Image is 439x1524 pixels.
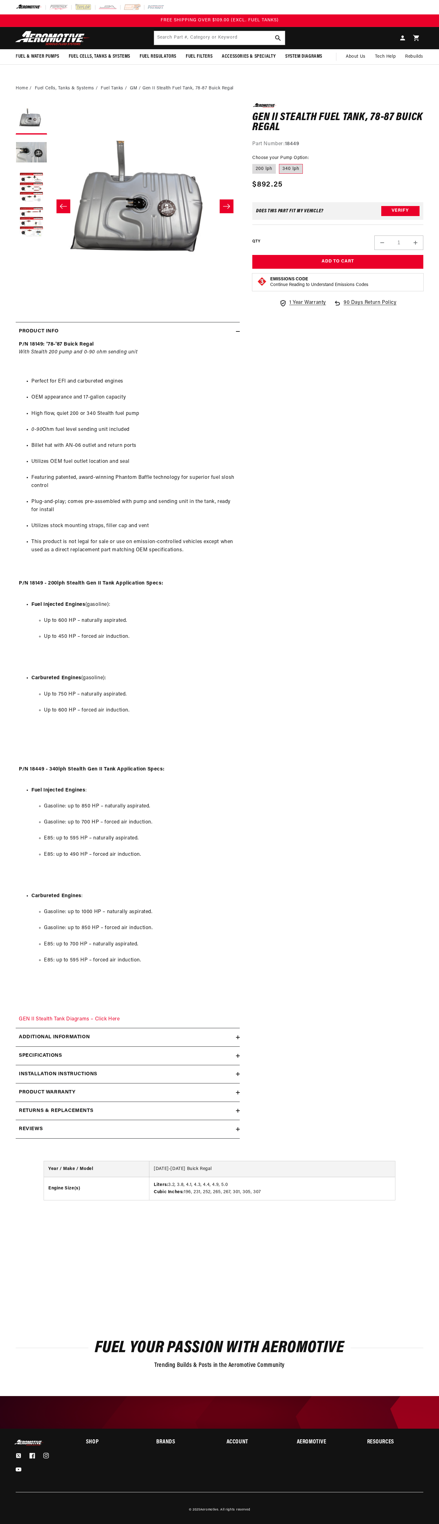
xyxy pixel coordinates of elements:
[222,53,276,60] span: Accessories & Specialty
[19,1033,90,1041] h2: Additional information
[217,49,281,64] summary: Accessories & Specialty
[44,940,237,949] li: E85: up to 700 HP – naturally aspirated.
[400,49,428,64] summary: Rebuilds
[149,1177,395,1200] td: 3.2, 3.8, 4.1, 4.3, 4.4, 4.9, 5.0 196, 231, 252, 265, 267, 301, 305, 307
[31,426,237,434] li: Ohm fuel level sending unit included
[220,1508,250,1511] small: All rights reserved
[16,207,47,238] button: Load image 4 in gallery view
[44,633,237,641] li: Up to 450 HP – forced air induction.
[16,1341,423,1355] h2: Fuel Your Passion with Aeromotive
[31,410,237,418] li: High flow, quiet 200 or 340 Stealth fuel pump
[44,617,237,625] li: Up to 600 HP – naturally aspirated.
[279,164,303,174] label: 340 lph
[285,53,322,60] span: System Diagrams
[44,1161,149,1177] th: Year / Make / Model
[31,378,237,386] li: Perfect for EFI and carbureted engines
[281,49,327,64] summary: System Diagrams
[31,474,237,490] li: Featuring patented, award-winning Phantom Baffle technology for superior fuel slosh control
[341,49,370,64] a: About Us
[252,155,309,161] legend: Choose your Pump Option:
[16,1065,240,1083] summary: Installation Instructions
[161,18,279,23] span: FREE SHIPPING OVER $109.00 (EXCL. FUEL TANKS)
[346,54,366,59] span: About Us
[44,1177,149,1200] th: Engine Size(s)
[16,1047,240,1065] summary: Specifications
[31,786,237,884] li: :
[279,299,326,307] a: 1 Year Warranty
[270,277,308,282] strong: Emissions Code
[56,199,70,213] button: Slide left
[344,299,397,313] span: 90 Days Return Policy
[31,522,237,530] li: Utilizes stock mounting straps, filler cap and vent
[252,179,282,190] span: $892.25
[44,802,237,811] li: Gasoline: up to 850 HP – naturally aspirated.
[186,53,212,60] span: Fuel Filters
[35,85,99,92] li: Fuel Cells, Tanks & Systems
[252,164,276,174] label: 200 lph
[149,1161,395,1177] td: [DATE]-[DATE] Buick Regal
[31,394,237,402] li: OEM appearance and 17-gallon capacity
[31,675,81,680] strong: Carbureted Engines
[31,601,237,666] li: (gasoline):
[381,206,420,216] button: Verify
[19,342,94,347] strong: P/N 18149: '78-'87 Buick Regal
[154,1183,168,1187] strong: Liters:
[16,172,47,204] button: Load image 3 in gallery view
[297,1440,353,1445] h2: Aeromotive
[31,538,237,554] li: This product is not legal for sale or use on emission-controlled vehicles except when used as a d...
[31,788,85,793] strong: Fuel Injected Engines
[270,277,368,288] button: Emissions CodeContinue Reading to Understand Emissions Codes
[19,767,164,772] strong: P/N 18449 - 340lph Stealth Gen II Tank Application Specs:
[44,908,237,916] li: Gasoline: up to 1000 HP – naturally aspirated.
[252,255,423,269] button: Add to Cart
[156,1440,212,1445] h2: Brands
[16,1120,240,1138] summary: Reviews
[31,674,237,740] li: (gasoline):
[13,1440,45,1446] img: Aeromotive
[154,31,285,45] input: Search by Part Number, Category or Keyword
[289,299,326,307] span: 1 Year Warranty
[31,602,85,607] strong: Fuel Injected Engines
[31,427,42,432] em: 0-90
[220,199,233,213] button: Slide right
[252,113,423,132] h1: Gen II Stealth Fuel Tank, 78-87 Buick Regal
[11,49,64,64] summary: Fuel & Water Pumps
[19,1088,76,1097] h2: Product warranty
[69,53,130,60] span: Fuel Cells, Tanks & Systems
[270,282,368,288] p: Continue Reading to Understand Emissions Codes
[367,1440,423,1445] h2: Resources
[31,892,237,990] li: :
[16,53,59,60] span: Fuel & Water Pumps
[31,893,81,898] strong: Carbureted Engines
[19,581,163,586] strong: P/N 18149 - 200lph Stealth Gen II Tank Application Specs:
[44,834,237,843] li: E85: up to 595 HP – naturally aspirated.
[334,299,397,313] a: 90 Days Return Policy
[285,141,299,146] strong: 18449
[370,49,400,64] summary: Tech Help
[16,85,423,92] nav: breadcrumbs
[252,140,423,148] div: Part Number:
[44,956,237,965] li: E85: up to 595 HP – forced air induction.
[16,103,240,310] media-gallery: Gallery Viewer
[19,1125,43,1133] h2: Reviews
[189,1508,219,1511] small: © 2025 .
[86,1440,142,1445] summary: Shop
[19,327,58,336] h2: Product Info
[16,138,47,169] button: Load image 2 in gallery view
[181,49,217,64] summary: Fuel Filters
[227,1440,283,1445] summary: Account
[135,49,181,64] summary: Fuel Regulators
[271,31,285,45] button: search button
[154,1362,285,1368] span: Trending Builds & Posts in the Aeromotive Community
[16,85,28,92] a: Home
[375,53,396,60] span: Tech Help
[19,1107,93,1115] h2: Returns & replacements
[200,1508,218,1511] a: Aeromotive
[16,322,240,341] summary: Product Info
[16,1083,240,1102] summary: Product warranty
[19,350,137,355] em: With Stealth 200 pump and 0-90 ohm sending unit
[44,706,237,715] li: Up to 600 HP – forced air induction.
[140,53,176,60] span: Fuel Regulators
